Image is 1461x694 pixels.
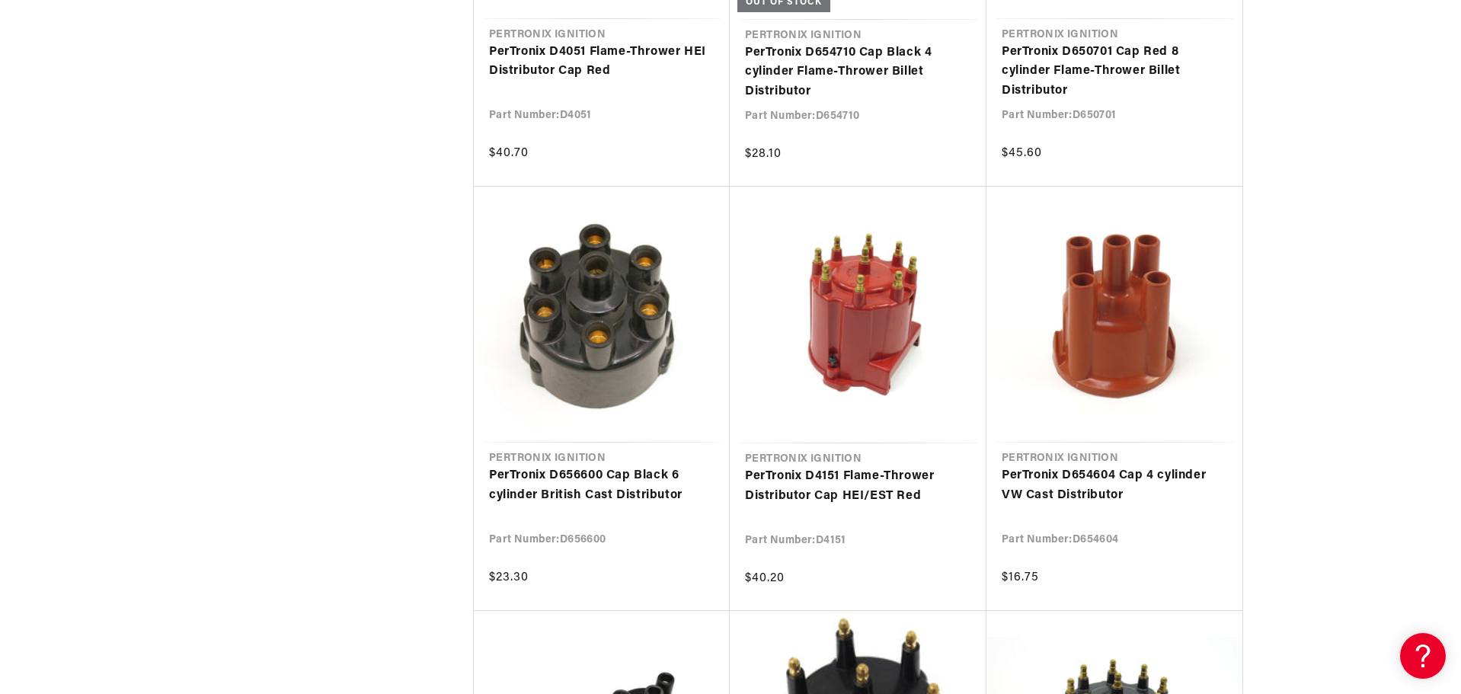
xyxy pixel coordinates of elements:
[1002,466,1227,505] a: PerTronix D654604 Cap 4 cylinder VW Cast Distributor
[745,467,971,506] a: PerTronix D4151 Flame-Thrower Distributor Cap HEI/EST Red
[1002,43,1227,101] a: PerTronix D650701 Cap Red 8 cylinder Flame-Thrower Billet Distributor
[489,43,715,82] a: PerTronix D4051 Flame-Thrower HEI Distributor Cap Red
[745,43,971,102] a: PerTronix D654710 Cap Black 4 cylinder Flame-Thrower Billet Distributor
[489,466,715,505] a: PerTronix D656600 Cap Black 6 cylinder British Cast Distributor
